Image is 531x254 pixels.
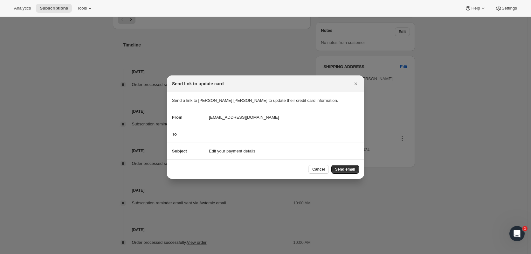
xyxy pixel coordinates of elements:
button: Help [461,4,490,13]
button: Cancel [308,165,328,174]
button: Close [351,79,360,88]
span: Settings [502,6,517,11]
span: 1 [522,226,528,231]
button: Tools [73,4,97,13]
span: To [172,132,177,137]
span: From [172,115,183,120]
h2: Send link to update card [172,81,224,87]
span: Send email [335,167,355,172]
span: Tools [77,6,87,11]
span: [EMAIL_ADDRESS][DOMAIN_NAME] [209,114,279,121]
span: Cancel [312,167,325,172]
button: Send email [331,165,359,174]
span: Analytics [14,6,31,11]
button: Settings [492,4,521,13]
span: Help [471,6,480,11]
span: Edit your payment details [209,148,255,154]
iframe: Intercom live chat [509,226,525,241]
button: Subscriptions [36,4,72,13]
span: Subscriptions [40,6,68,11]
span: Subject [172,149,187,153]
p: Send a link to [PERSON_NAME] [PERSON_NAME] to update their credit card information. [172,97,359,104]
button: Analytics [10,4,35,13]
